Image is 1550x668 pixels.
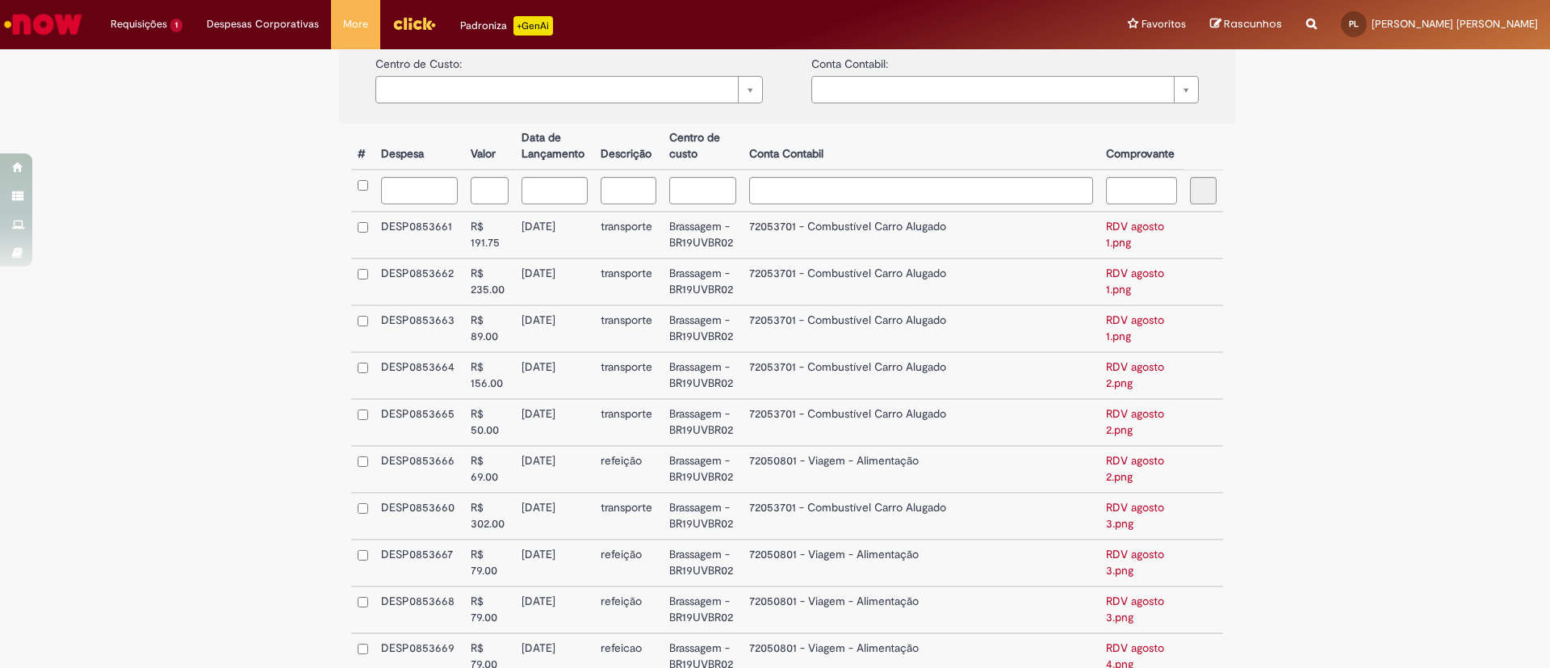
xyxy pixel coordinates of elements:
[515,540,594,586] td: [DATE]
[375,493,464,540] td: DESP0853660
[811,76,1199,103] a: Limpar campo {0}
[1224,16,1282,32] span: Rascunhos
[663,258,743,305] td: Brassagem - BR19UVBR02
[351,124,375,170] th: #
[663,212,743,258] td: Brassagem - BR19UVBR02
[1106,547,1164,578] a: RDV agosto 3.png
[464,124,516,170] th: Valor
[375,352,464,399] td: DESP0853664
[594,540,663,586] td: refeição
[375,446,464,493] td: DESP0853666
[594,258,663,305] td: transporte
[464,212,516,258] td: R$ 191.75
[460,16,553,36] div: Padroniza
[375,124,464,170] th: Despesa
[1100,540,1184,586] td: RDV agosto 3.png
[594,124,663,170] th: Descrição
[343,16,368,32] span: More
[1100,124,1184,170] th: Comprovante
[743,305,1099,352] td: 72053701 - Combustível Carro Alugado
[1106,359,1164,390] a: RDV agosto 2.png
[375,399,464,446] td: DESP0853665
[1372,17,1538,31] span: [PERSON_NAME] [PERSON_NAME]
[594,586,663,633] td: refeição
[1100,586,1184,633] td: RDV agosto 3.png
[594,493,663,540] td: transporte
[515,399,594,446] td: [DATE]
[1100,446,1184,493] td: RDV agosto 2.png
[663,493,743,540] td: Brassagem - BR19UVBR02
[1106,219,1164,250] a: RDV agosto 1.png
[663,124,743,170] th: Centro de custo
[743,258,1099,305] td: 72053701 - Combustível Carro Alugado
[1100,305,1184,352] td: RDV agosto 1.png
[464,305,516,352] td: R$ 89.00
[594,399,663,446] td: transporte
[1106,500,1164,531] a: RDV agosto 3.png
[375,48,462,72] label: Centro de Custo:
[743,212,1099,258] td: 72053701 - Combustível Carro Alugado
[515,493,594,540] td: [DATE]
[375,212,464,258] td: DESP0853661
[2,8,85,40] img: ServiceNow
[515,212,594,258] td: [DATE]
[743,399,1099,446] td: 72053701 - Combustível Carro Alugado
[464,352,516,399] td: R$ 156.00
[170,19,182,32] span: 1
[594,305,663,352] td: transporte
[1106,266,1164,296] a: RDV agosto 1.png
[464,399,516,446] td: R$ 50.00
[1100,399,1184,446] td: RDV agosto 2.png
[594,352,663,399] td: transporte
[663,399,743,446] td: Brassagem - BR19UVBR02
[1100,258,1184,305] td: RDV agosto 1.png
[743,352,1099,399] td: 72053701 - Combustível Carro Alugado
[1210,17,1282,32] a: Rascunhos
[513,16,553,36] p: +GenAi
[743,493,1099,540] td: 72053701 - Combustível Carro Alugado
[464,446,516,493] td: R$ 69.00
[743,446,1099,493] td: 72050801 - Viagem - Alimentação
[464,258,516,305] td: R$ 235.00
[1142,16,1186,32] span: Favoritos
[464,540,516,586] td: R$ 79.00
[375,586,464,633] td: DESP0853668
[1100,493,1184,540] td: RDV agosto 3.png
[594,446,663,493] td: refeição
[515,586,594,633] td: [DATE]
[375,258,464,305] td: DESP0853662
[1100,352,1184,399] td: RDV agosto 2.png
[811,48,888,72] label: Conta Contabil:
[515,258,594,305] td: [DATE]
[1106,406,1164,437] a: RDV agosto 2.png
[663,352,743,399] td: Brassagem - BR19UVBR02
[207,16,319,32] span: Despesas Corporativas
[594,212,663,258] td: transporte
[111,16,167,32] span: Requisições
[1106,453,1164,484] a: RDV agosto 2.png
[1106,313,1164,343] a: RDV agosto 1.png
[515,352,594,399] td: [DATE]
[464,586,516,633] td: R$ 79.00
[743,540,1099,586] td: 72050801 - Viagem - Alimentação
[663,305,743,352] td: Brassagem - BR19UVBR02
[743,124,1099,170] th: Conta Contabil
[1349,19,1359,29] span: PL
[743,586,1099,633] td: 72050801 - Viagem - Alimentação
[515,124,594,170] th: Data de Lançamento
[464,493,516,540] td: R$ 302.00
[663,586,743,633] td: Brassagem - BR19UVBR02
[515,305,594,352] td: [DATE]
[375,305,464,352] td: DESP0853663
[392,11,436,36] img: click_logo_yellow_360x200.png
[1100,212,1184,258] td: RDV agosto 1.png
[375,540,464,586] td: DESP0853667
[663,446,743,493] td: Brassagem - BR19UVBR02
[375,76,763,103] a: Limpar campo {0}
[663,540,743,586] td: Brassagem - BR19UVBR02
[515,446,594,493] td: [DATE]
[1106,594,1164,624] a: RDV agosto 3.png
